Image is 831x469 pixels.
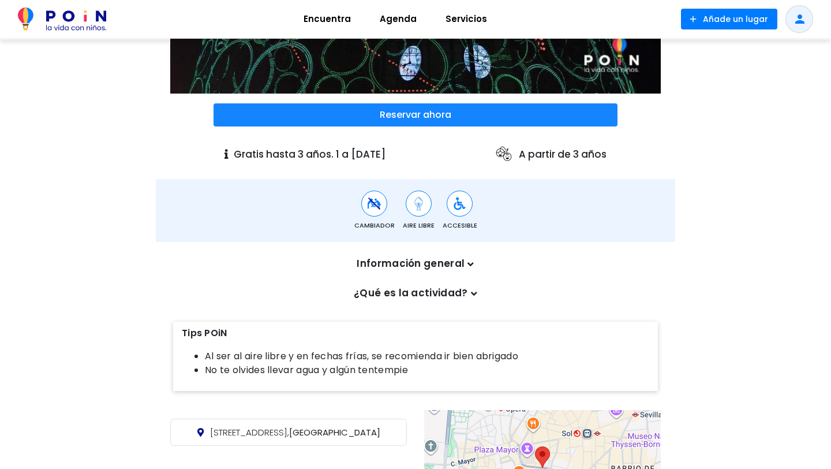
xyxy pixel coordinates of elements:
[182,326,649,340] p: Tips POiN
[452,196,467,211] img: Accesible
[298,10,356,28] span: Encuentra
[375,10,422,28] span: Agenda
[495,145,513,163] img: ages icon
[214,103,617,126] button: Reservar ahora
[18,8,106,31] img: POiN
[210,426,380,438] span: [GEOGRAPHIC_DATA]
[176,286,655,301] p: ¿Qué es la actividad?
[431,5,501,33] a: Servicios
[205,349,649,363] li: Al ser al aire libre y en fechas frías, se recomienda ir bien abrigado
[443,221,477,230] span: Accesible
[495,145,607,163] p: A partir de 3 años
[354,221,395,230] span: Cambiador
[367,196,381,211] img: Cambiador
[205,363,649,377] li: No te olvides llevar agua y algún tentempie
[289,5,365,33] a: Encuentra
[224,147,385,162] p: Gratis hasta 3 años. 1 a [DATE]
[411,196,426,211] img: Aire Libre
[365,5,431,33] a: Agenda
[403,221,435,230] span: Aire Libre
[681,9,777,29] button: Añade un lugar
[440,10,492,28] span: Servicios
[176,256,655,271] p: Información general
[210,426,289,438] span: [STREET_ADDRESS],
